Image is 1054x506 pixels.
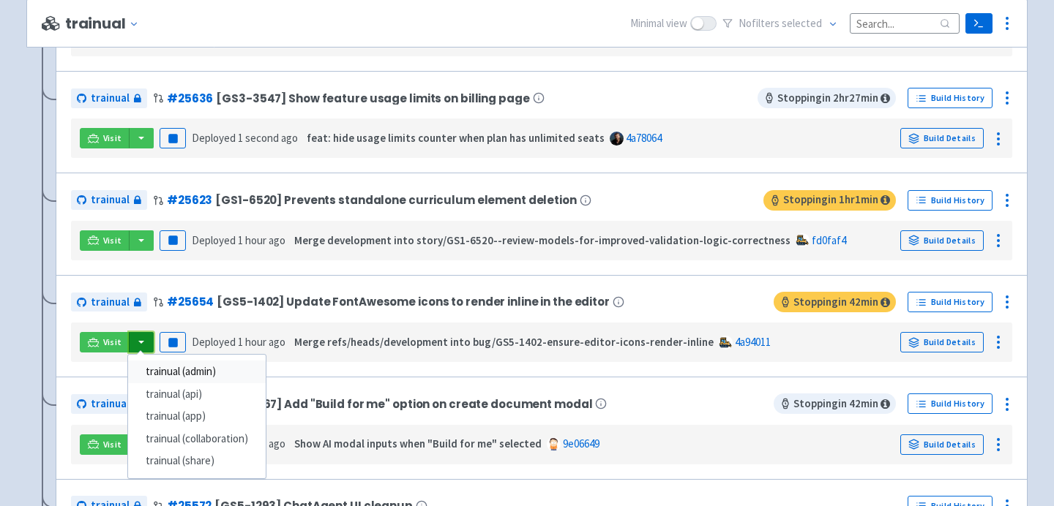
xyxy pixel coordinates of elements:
a: trainual [71,88,147,108]
a: Build Details [900,128,984,148]
span: Visit [103,235,122,246]
span: Stopping in 42 min [774,393,896,414]
span: trainual [91,90,130,107]
a: trainual [71,292,147,312]
a: Build History [908,393,993,414]
button: Pause [160,230,186,251]
a: trainual (app) [128,405,266,428]
button: trainual [65,15,145,32]
a: Build Details [900,332,984,352]
span: [GS3-3547] Show feature usage limits on billing page [216,92,529,105]
strong: Merge development into story/GS1-6520--review-models-for-improved-validation-logic-correctness [294,233,790,247]
span: selected [782,16,822,30]
time: 1 hour ago [238,335,285,349]
a: Build Details [900,434,984,455]
span: Minimal view [630,15,687,32]
a: Build History [908,190,993,211]
strong: feat: hide usage limits counter when plan has unlimited seats [307,131,605,145]
span: Stopping in 42 min [774,292,896,312]
strong: Merge refs/heads/development into bug/GS5-1402-ensure-editor-icons-render-inline [294,335,714,349]
a: Build History [908,88,993,108]
span: Deployed [192,233,285,247]
a: trainual (share) [128,450,266,472]
span: Visit [103,439,122,450]
span: [GS5-1402] Update FontAwesome icons to render inline in the editor [217,295,610,308]
a: Visit [80,332,130,352]
a: trainual (admin) [128,360,266,383]
span: [GS1-6520] Prevents standalone curriculum element deletion [215,194,576,206]
span: Stopping in 2 hr 27 min [758,88,896,108]
span: Visit [103,336,122,348]
a: Visit [80,230,130,251]
a: #25654 [167,294,214,309]
a: trainual [71,190,147,210]
span: trainual [91,294,130,311]
a: 9e06649 [563,437,599,450]
a: trainual [71,394,147,414]
span: Deployed [192,335,285,349]
a: #25636 [167,91,213,106]
a: 4a94011 [735,335,771,349]
a: #25623 [167,192,212,208]
span: trainual [91,192,130,208]
span: Visit [103,132,122,144]
time: 1 hour ago [238,233,285,247]
input: Search... [850,13,960,33]
span: Stopping in 1 hr 1 min [763,190,896,211]
a: Build History [908,292,993,312]
a: 4a78064 [626,131,662,145]
span: No filter s [739,15,822,32]
a: Terminal [965,13,993,34]
a: trainual (api) [128,383,266,406]
button: Pause [160,332,186,352]
a: Visit [80,434,130,455]
a: Visit [80,128,130,148]
a: fd0faf4 [812,233,846,247]
span: Deployed [192,131,298,145]
strong: Show AI modal inputs when "Build for me" selected [294,437,542,450]
span: [GS5-1367] Add "Build for me" option on create document modal [215,398,592,410]
a: Build Details [900,230,984,251]
span: trainual [91,396,130,412]
button: Pause [160,128,186,148]
a: trainual (collaboration) [128,428,266,450]
time: 1 second ago [238,131,298,145]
